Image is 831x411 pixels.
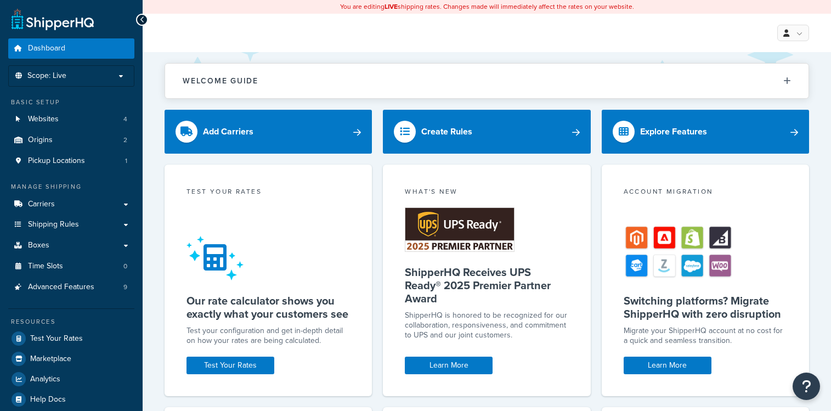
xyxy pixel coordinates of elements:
div: Migrate your ShipperHQ account at no cost for a quick and seamless transition. [624,326,787,346]
a: Boxes [8,235,134,256]
li: Websites [8,109,134,130]
a: Explore Features [602,110,809,154]
span: 9 [123,283,127,292]
span: Marketplace [30,354,71,364]
a: Advanced Features9 [8,277,134,297]
li: Origins [8,130,134,150]
a: Websites4 [8,109,134,130]
div: Test your rates [186,187,350,199]
a: Learn More [405,357,493,374]
span: 2 [123,136,127,145]
a: Pickup Locations1 [8,151,134,171]
a: Test Your Rates [8,329,134,348]
a: Analytics [8,369,134,389]
div: Explore Features [640,124,707,139]
span: 0 [123,262,127,271]
span: Websites [28,115,59,124]
li: Advanced Features [8,277,134,297]
a: Dashboard [8,38,134,59]
div: Add Carriers [203,124,253,139]
a: Help Docs [8,390,134,409]
a: Add Carriers [165,110,372,154]
span: Scope: Live [27,71,66,81]
span: Time Slots [28,262,63,271]
button: Welcome Guide [165,64,809,98]
a: Shipping Rules [8,215,134,235]
span: 1 [125,156,127,166]
button: Open Resource Center [793,373,820,400]
b: LIVE [385,2,398,12]
div: Create Rules [421,124,472,139]
span: 4 [123,115,127,124]
a: Marketplace [8,349,134,369]
span: Advanced Features [28,283,94,292]
a: Test Your Rates [186,357,274,374]
span: Dashboard [28,44,65,53]
div: Manage Shipping [8,182,134,192]
h2: Welcome Guide [183,77,258,85]
a: Origins2 [8,130,134,150]
a: Create Rules [383,110,590,154]
a: Learn More [624,357,711,374]
span: Pickup Locations [28,156,85,166]
span: Help Docs [30,395,66,404]
div: Account Migration [624,187,787,199]
li: Pickup Locations [8,151,134,171]
li: Time Slots [8,256,134,277]
h5: Switching platforms? Migrate ShipperHQ with zero disruption [624,294,787,320]
a: Carriers [8,194,134,215]
h5: ShipperHQ Receives UPS Ready® 2025 Premier Partner Award [405,266,568,305]
span: Carriers [28,200,55,209]
div: Test your configuration and get in-depth detail on how your rates are being calculated. [186,326,350,346]
span: Boxes [28,241,49,250]
h5: Our rate calculator shows you exactly what your customers see [186,294,350,320]
p: ShipperHQ is honored to be recognized for our collaboration, responsiveness, and commitment to UP... [405,311,568,340]
a: Time Slots0 [8,256,134,277]
span: Origins [28,136,53,145]
div: What's New [405,187,568,199]
div: Basic Setup [8,98,134,107]
span: Shipping Rules [28,220,79,229]
div: Resources [8,317,134,326]
span: Test Your Rates [30,334,83,344]
span: Analytics [30,375,60,384]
